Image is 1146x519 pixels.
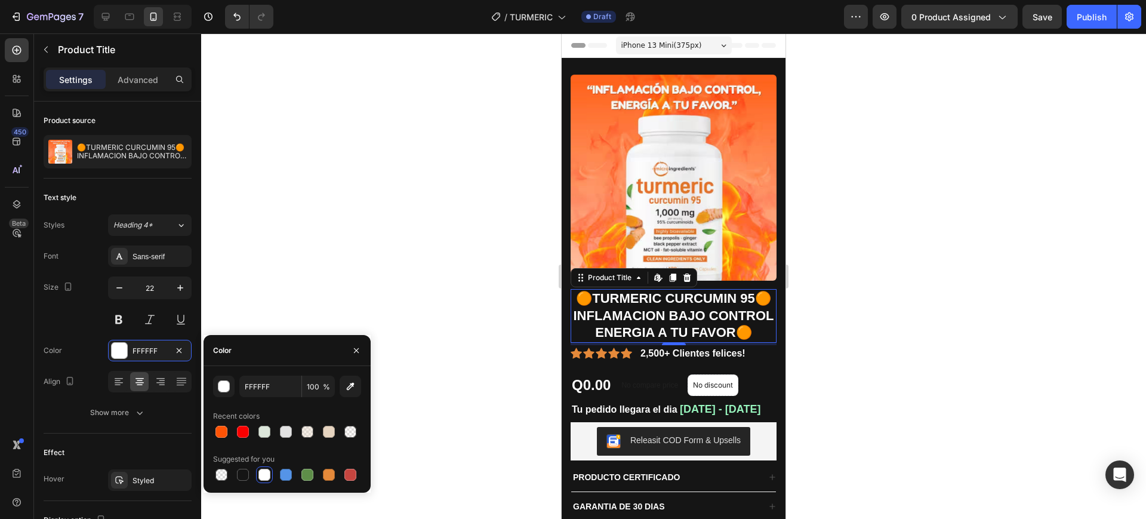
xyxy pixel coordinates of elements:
div: Font [44,251,58,262]
div: Sans-serif [133,251,189,262]
button: Show more [44,402,192,423]
button: Publish [1067,5,1117,29]
input: Eg: FFFFFF [239,376,301,397]
div: Open Intercom Messenger [1105,460,1134,489]
div: FFFFFF [133,346,167,357]
div: Color [213,345,232,356]
button: Heading 4* [108,214,192,236]
span: / [504,11,507,23]
p: Settings [59,73,93,86]
span: 0 product assigned [911,11,991,23]
span: Draft [593,11,611,22]
div: Publish [1077,11,1107,23]
span: % [323,382,330,392]
iframe: Design area [562,33,785,519]
div: Suggested for you [213,454,275,465]
button: 0 product assigned [901,5,1018,29]
div: 450 [11,127,29,137]
div: Product source [44,115,95,126]
div: Styled [133,475,189,486]
div: Color [44,345,62,356]
div: Size [44,280,75,296]
button: 7 [5,5,89,29]
button: Save [1022,5,1062,29]
div: Align [44,374,77,390]
div: Effect [44,447,64,458]
div: Show more [90,407,146,419]
div: Hover [44,474,64,484]
span: Save [1033,12,1052,22]
p: 🟠TURMERIC CURCUMIN 95🟠INFLAMACION BAJO CONTROL ENERGIA A TU FAVOR🟠 [77,143,187,160]
div: Beta [9,219,29,228]
div: Styles [44,220,64,231]
p: Product Title [58,42,187,57]
p: Advanced [118,73,158,86]
div: Text style [44,192,76,203]
span: Heading 4* [113,220,153,231]
p: 7 [78,10,84,24]
div: Undo/Redo [225,5,273,29]
span: TURMERIC [510,11,553,23]
img: product feature img [48,140,72,164]
div: Recent colors [213,411,260,422]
